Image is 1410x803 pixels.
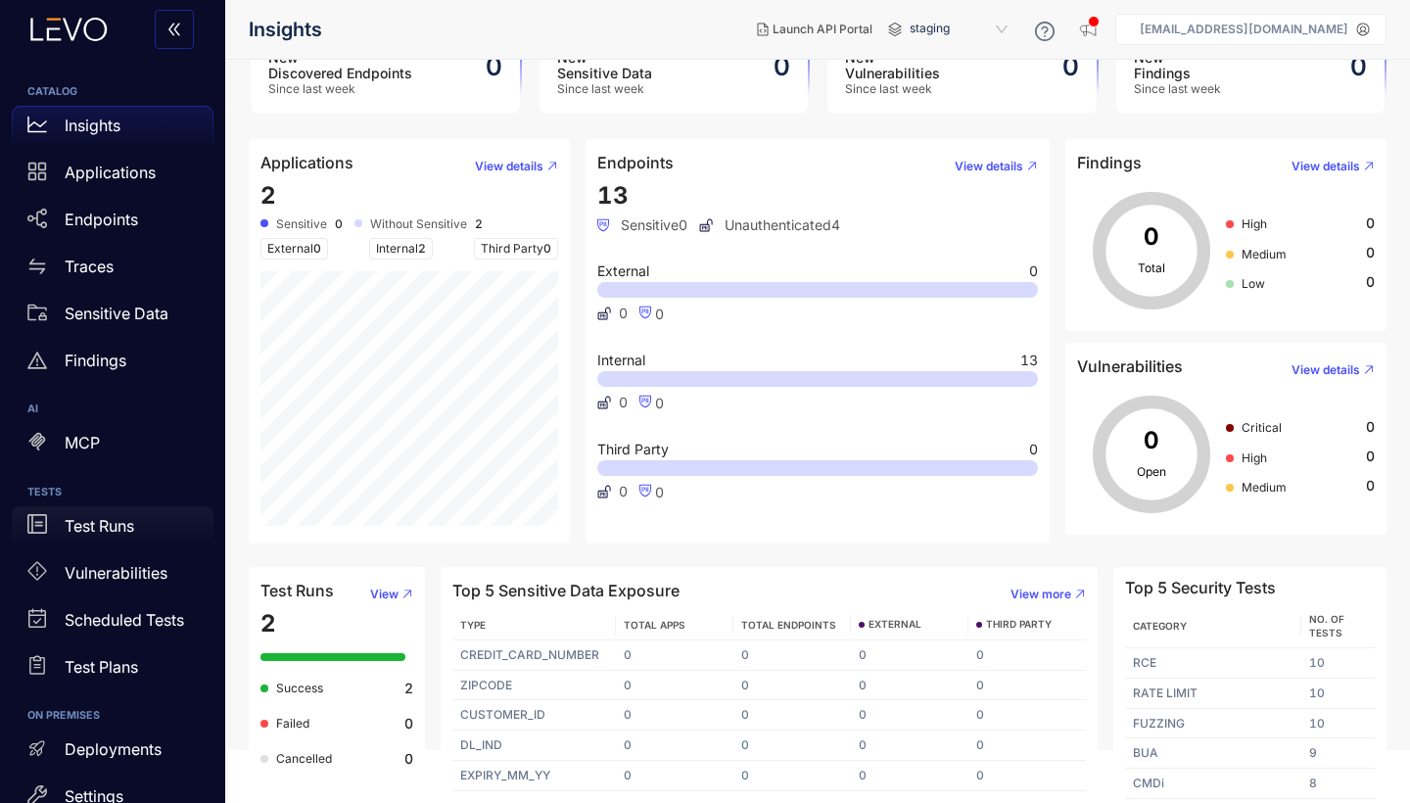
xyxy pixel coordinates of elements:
span: warning [27,351,47,370]
button: View [354,579,413,610]
span: 0 [1029,443,1038,456]
p: Findings [65,352,126,369]
span: 0 [1366,274,1375,290]
h2: 0 [1350,52,1367,81]
h4: Top 5 Security Tests [1125,579,1276,596]
b: 0 [404,716,413,732]
h4: Vulnerabilities [1077,357,1183,375]
h4: Test Runs [260,582,334,599]
b: 2 [475,217,483,231]
span: Medium [1242,247,1287,261]
span: 13 [1020,354,1038,367]
h6: CATALOG [27,86,198,98]
h4: Applications [260,154,353,171]
h2: 0 [1062,52,1079,81]
td: 0 [733,671,851,701]
span: 0 [619,306,628,321]
span: Failed [276,716,309,731]
td: 8 [1301,769,1375,799]
td: 0 [968,671,1086,701]
td: 0 [616,671,733,701]
span: 0 [619,395,628,410]
h2: 0 [774,52,790,81]
span: Cancelled [276,751,332,766]
b: 2 [404,681,413,696]
p: Deployments [65,740,162,758]
span: 2 [260,181,276,210]
span: View [370,588,399,601]
td: 0 [851,640,968,671]
h4: Endpoints [597,154,674,171]
span: Since last week [557,82,652,96]
h6: AI [27,403,198,415]
p: Sensitive Data [65,305,168,322]
a: Deployments [12,730,213,777]
td: 0 [733,700,851,731]
span: Since last week [845,82,940,96]
td: 0 [616,761,733,791]
h6: TESTS [27,487,198,498]
h2: 0 [486,52,502,81]
span: High [1242,216,1267,231]
span: Insights [249,19,322,41]
td: 9 [1301,738,1375,769]
button: View details [1276,354,1375,386]
td: 0 [968,731,1086,761]
b: 0 [335,217,343,231]
td: 10 [1301,709,1375,739]
span: External [597,264,649,278]
h4: Top 5 Sensitive Data Exposure [452,582,680,599]
span: No. of Tests [1309,613,1344,638]
span: Launch API Portal [773,23,872,36]
span: Success [276,681,323,695]
span: Unauthenticated 4 [699,217,840,233]
span: Since last week [268,82,412,96]
span: TYPE [460,619,486,631]
a: Insights [12,106,213,153]
td: CREDIT_CARD_NUMBER [452,640,616,671]
td: 10 [1301,648,1375,679]
td: 0 [968,640,1086,671]
span: High [1242,450,1267,465]
span: View details [475,160,543,173]
span: Without Sensitive [370,217,467,231]
p: Applications [65,164,156,181]
span: 13 [597,181,629,210]
td: 0 [851,731,968,761]
span: 2 [418,241,426,256]
span: EXTERNAL [869,619,921,631]
a: Scheduled Tests [12,600,213,647]
button: double-left [155,10,194,49]
td: CUSTOMER_ID [452,700,616,731]
span: staging [910,14,1011,45]
p: Test Plans [65,658,138,676]
a: Test Plans [12,647,213,694]
span: 0 [543,241,551,256]
td: 0 [851,700,968,731]
span: Third Party [474,238,558,260]
span: 2 [260,609,276,638]
span: TOTAL ENDPOINTS [741,619,836,631]
a: Findings [12,341,213,388]
span: View more [1010,588,1071,601]
button: View more [995,579,1086,610]
span: View details [1292,160,1360,173]
td: DL_IND [452,731,616,761]
a: Endpoints [12,200,213,247]
p: Scheduled Tests [65,611,184,629]
span: Third Party [597,443,669,456]
td: CMDi [1125,769,1301,799]
span: View details [1292,363,1360,377]
p: [EMAIL_ADDRESS][DOMAIN_NAME] [1140,23,1348,36]
td: 10 [1301,679,1375,709]
h3: New Sensitive Data [557,50,652,81]
p: Insights [65,117,120,134]
span: 0 [1366,245,1375,260]
p: MCP [65,434,100,451]
span: 0 [1029,264,1038,278]
button: View details [939,151,1038,182]
td: RCE [1125,648,1301,679]
a: Vulnerabilities [12,553,213,600]
td: EXPIRY_MM_YY [452,761,616,791]
td: 0 [851,761,968,791]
